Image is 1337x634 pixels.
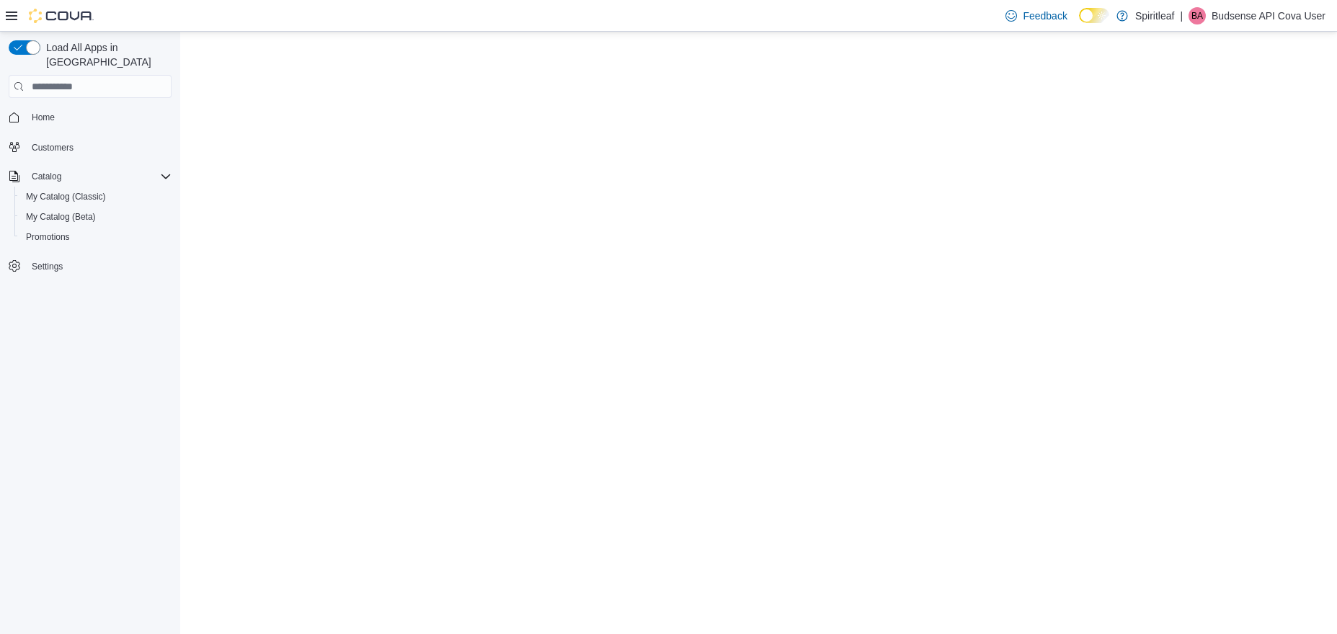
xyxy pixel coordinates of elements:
a: Home [26,109,61,126]
span: Promotions [20,228,172,246]
button: Customers [3,136,177,157]
span: Catalog [26,168,172,185]
a: Settings [26,258,68,275]
button: Promotions [14,227,177,247]
span: Catalog [32,171,61,182]
button: Settings [3,256,177,277]
span: Customers [32,142,74,153]
span: My Catalog (Classic) [26,191,106,202]
span: Dark Mode [1079,23,1080,24]
p: | [1180,7,1183,24]
a: My Catalog (Classic) [20,188,112,205]
span: My Catalog (Beta) [26,211,96,223]
span: Customers [26,138,172,156]
a: Promotions [20,228,76,246]
button: Catalog [3,166,177,187]
button: My Catalog (Classic) [14,187,177,207]
span: My Catalog (Classic) [20,188,172,205]
div: Budsense API Cova User [1189,7,1206,24]
input: Dark Mode [1079,8,1109,23]
p: Budsense API Cova User [1212,7,1325,24]
a: My Catalog (Beta) [20,208,102,226]
p: Spiritleaf [1135,7,1174,24]
button: My Catalog (Beta) [14,207,177,227]
span: Feedback [1023,9,1067,23]
span: Promotions [26,231,70,243]
span: Home [32,112,55,123]
span: Home [26,108,172,126]
a: Feedback [1000,1,1072,30]
span: Load All Apps in [GEOGRAPHIC_DATA] [40,40,172,69]
a: Customers [26,139,79,156]
nav: Complex example [9,101,172,314]
span: Settings [32,261,63,272]
img: Cova [29,9,94,23]
span: BA [1191,7,1203,24]
button: Catalog [26,168,67,185]
span: Settings [26,257,172,275]
button: Home [3,107,177,128]
span: My Catalog (Beta) [20,208,172,226]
